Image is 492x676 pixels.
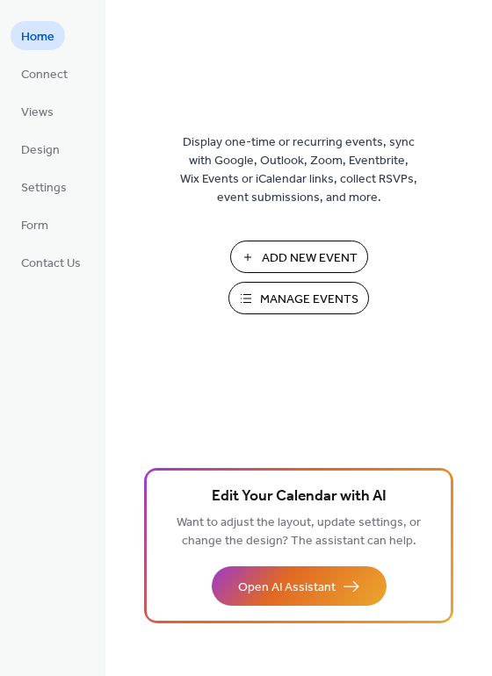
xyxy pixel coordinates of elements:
span: Views [21,104,54,122]
span: Manage Events [260,291,358,309]
button: Open AI Assistant [212,566,387,606]
span: Edit Your Calendar with AI [212,485,387,509]
span: Form [21,217,48,235]
span: Connect [21,66,68,84]
span: Open AI Assistant [238,579,336,597]
span: Home [21,28,54,47]
span: Contact Us [21,255,81,273]
span: Add New Event [262,249,358,268]
span: Display one-time or recurring events, sync with Google, Outlook, Zoom, Eventbrite, Wix Events or ... [180,133,417,207]
button: Manage Events [228,282,369,314]
a: Design [11,134,70,163]
a: Form [11,210,59,239]
span: Settings [21,179,67,198]
span: Design [21,141,60,160]
a: Settings [11,172,77,201]
a: Connect [11,59,78,88]
a: Home [11,21,65,50]
a: Views [11,97,64,126]
span: Want to adjust the layout, update settings, or change the design? The assistant can help. [177,511,421,553]
button: Add New Event [230,241,368,273]
a: Contact Us [11,248,91,277]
